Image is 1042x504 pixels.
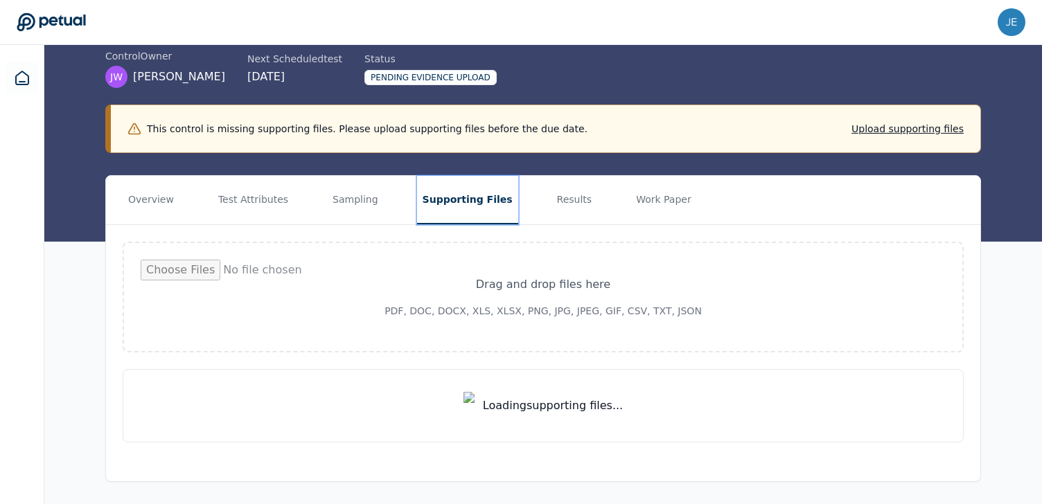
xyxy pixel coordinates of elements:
button: Results [551,176,598,224]
button: Test Attributes [213,176,294,224]
a: Go to Dashboard [17,12,86,32]
button: Overview [123,176,179,224]
img: jenna.wei@reddit.com [998,8,1025,36]
span: JW [110,70,123,84]
a: Dashboard [6,62,39,95]
span: [PERSON_NAME] [133,69,225,85]
div: Status [364,52,497,66]
nav: Tabs [106,176,980,224]
img: Logo [463,392,477,420]
div: [DATE] [247,69,342,85]
div: control Owner [105,49,225,63]
button: Upload supporting files [851,122,964,136]
button: Work Paper [630,176,697,224]
button: Sampling [327,176,384,224]
div: Next Scheduled test [247,52,342,66]
button: Supporting Files [417,176,518,224]
div: Loading supporting files ... [123,369,964,442]
p: This control is missing supporting files. Please upload supporting files before the due date. [147,122,588,136]
div: Pending Evidence Upload [364,70,497,85]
